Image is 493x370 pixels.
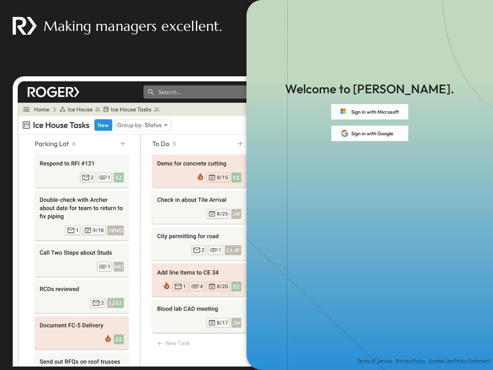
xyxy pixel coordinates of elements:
[396,358,425,364] a: Privacy Policy
[331,126,408,141] button: Sign in with Google
[428,358,490,364] a: Limited Use Policy Statement
[331,104,408,119] button: Sign in with Microsoft
[357,358,392,364] a: Terms of Service
[44,16,222,36] p: Making managers excellent.
[285,80,454,98] p: Welcome to [PERSON_NAME].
